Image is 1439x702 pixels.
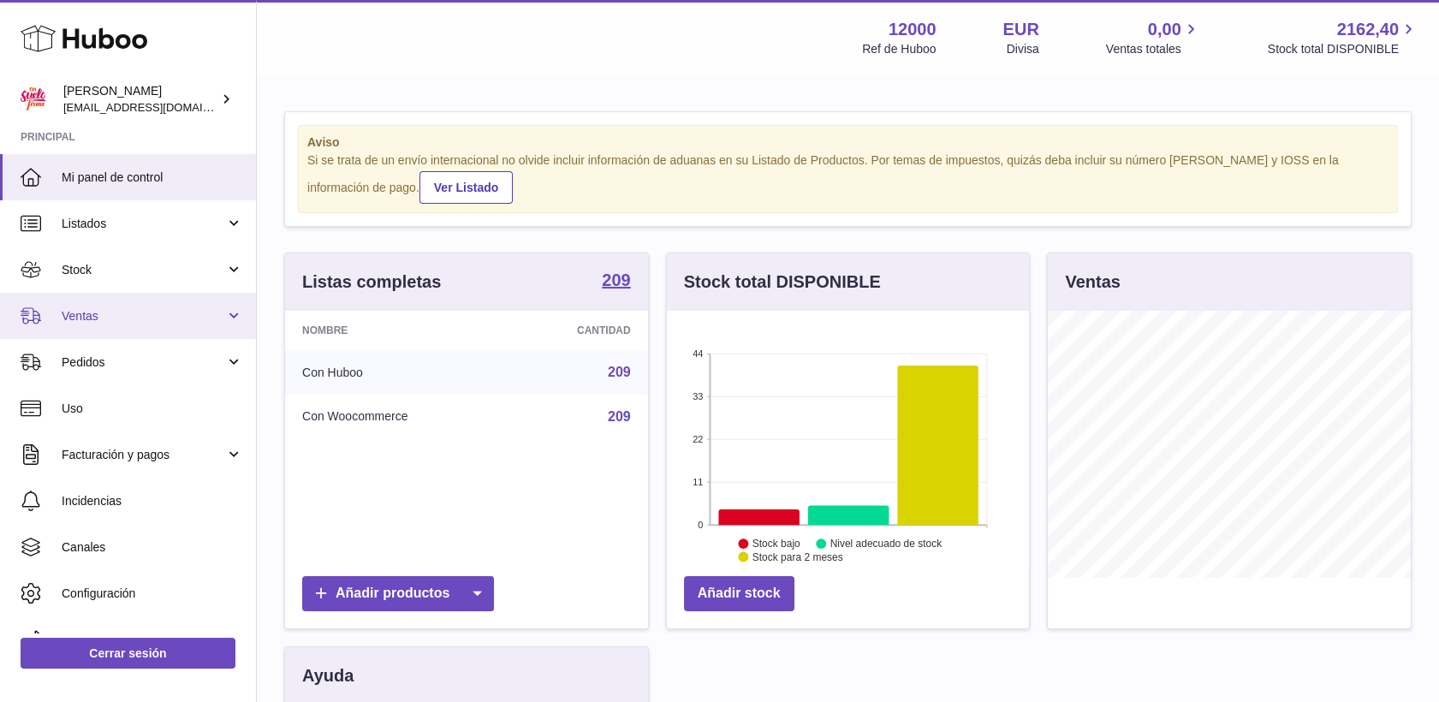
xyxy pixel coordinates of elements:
[62,586,243,602] span: Configuración
[62,493,243,509] span: Incidencias
[285,311,508,350] th: Nombre
[602,271,630,289] strong: 209
[62,632,243,648] span: Devoluciones
[608,365,631,379] a: 209
[508,311,647,350] th: Cantidad
[889,18,937,41] strong: 12000
[752,551,843,563] text: Stock para 2 meses
[1148,18,1181,41] span: 0,00
[1337,18,1399,41] span: 2162,40
[63,83,217,116] div: [PERSON_NAME]
[62,354,225,371] span: Pedidos
[1268,18,1418,57] a: 2162,40 Stock total DISPONIBLE
[862,41,936,57] div: Ref de Huboo
[285,350,508,395] td: Con Huboo
[62,539,243,556] span: Canales
[684,576,794,611] a: Añadir stock
[693,391,703,402] text: 33
[62,308,225,324] span: Ventas
[693,348,703,359] text: 44
[608,409,631,424] a: 209
[62,216,225,232] span: Listados
[602,271,630,292] a: 209
[1106,18,1201,57] a: 0,00 Ventas totales
[1106,41,1201,57] span: Ventas totales
[1268,41,1418,57] span: Stock total DISPONIBLE
[307,152,1388,204] div: Si se trata de un envío internacional no olvide incluir información de aduanas en su Listado de P...
[62,447,225,463] span: Facturación y pagos
[830,538,943,550] text: Nivel adecuado de stock
[1003,18,1039,41] strong: EUR
[752,538,800,550] text: Stock bajo
[62,170,243,186] span: Mi panel de control
[62,262,225,278] span: Stock
[419,171,513,204] a: Ver Listado
[1007,41,1039,57] div: Divisa
[698,520,703,530] text: 0
[285,395,508,439] td: Con Woocommerce
[302,576,494,611] a: Añadir productos
[21,638,235,669] a: Cerrar sesión
[302,664,354,687] h3: Ayuda
[21,86,46,112] img: mar@ensuelofirme.com
[693,434,703,444] text: 22
[302,271,441,294] h3: Listas completas
[693,477,703,487] text: 11
[1065,271,1120,294] h3: Ventas
[307,134,1388,151] strong: Aviso
[62,401,243,417] span: Uso
[63,100,252,114] span: [EMAIL_ADDRESS][DOMAIN_NAME]
[684,271,881,294] h3: Stock total DISPONIBLE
